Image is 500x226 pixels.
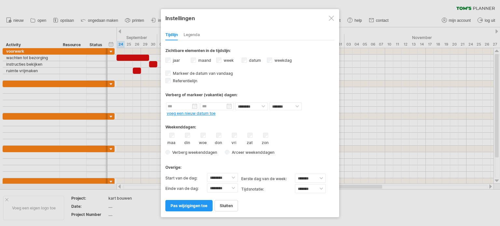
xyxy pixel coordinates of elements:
label: maa [167,139,175,145]
label: Einde van de dag: [165,183,207,194]
a: pas wijzigingen toe [165,200,213,211]
div: Verberg of markeer (vakantie) dagen: [165,92,335,97]
div: Tijdlijn [165,30,178,40]
label: din [183,139,191,145]
div: Zichtbare elementen in de tijdslijn: [165,48,335,55]
span: sluiten [220,203,233,208]
span: Markeer de datum van vandaag [172,71,233,76]
label: eerste dag van de week: [241,174,295,184]
label: Start van de dag: [165,173,207,183]
label: don [214,139,222,145]
label: woe [199,139,207,145]
label: datum [248,58,261,63]
label: weekdag [273,58,292,63]
span: Arceer weekenddagen [229,150,274,155]
span: pas wijzigingen toe [171,203,207,208]
div: Instellingen [165,12,335,24]
div: Overige: [165,159,335,171]
label: maand [197,58,211,63]
span: Verberg weekenddagen [170,150,217,155]
label: zon [261,139,269,145]
div: Weekenddagen: [165,118,335,131]
a: voeg een nieuw datum toe [167,111,215,116]
label: vri [230,139,238,145]
label: Tijdsnotatie: [241,184,295,194]
span: Referentielijn [172,78,197,83]
a: sluiten [215,200,238,211]
label: week [222,58,234,63]
div: Legenda [184,30,200,40]
label: jaar [172,58,180,63]
label: zat [245,139,254,145]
